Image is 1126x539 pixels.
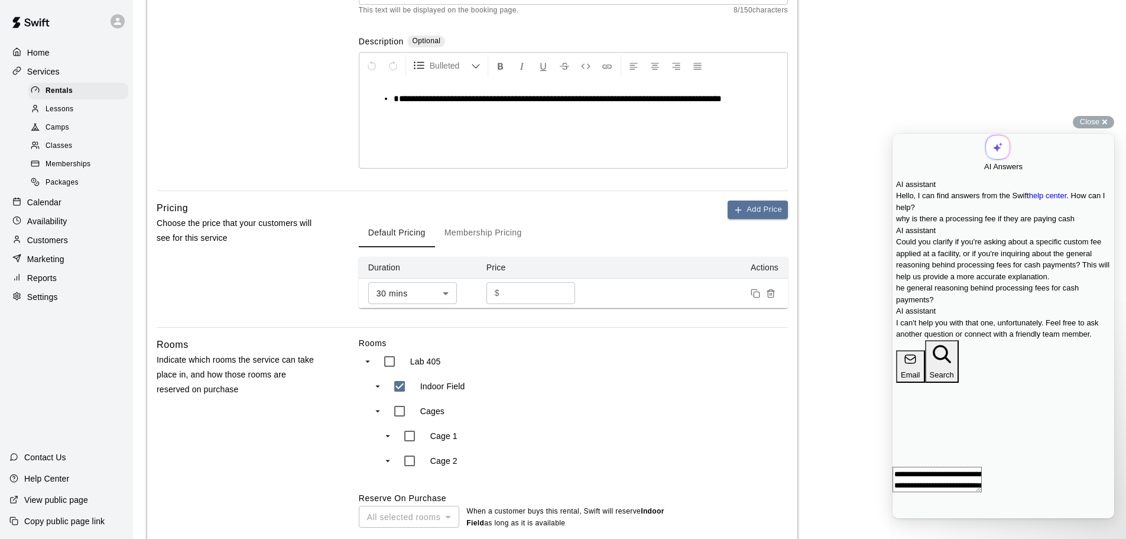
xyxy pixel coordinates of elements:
div: Rentals [28,83,128,99]
th: Duration [359,257,477,279]
a: Customers [9,231,124,249]
span: Packages [46,177,79,189]
span: Lessons [46,104,74,115]
button: Duplicate price [748,286,763,301]
button: Format Bold [491,55,511,76]
th: Actions [595,257,788,279]
p: Reports [27,272,57,284]
button: Redo [383,55,403,76]
button: Default Pricing [359,219,435,247]
div: Camps [28,120,128,136]
h6: Rooms [157,337,189,353]
a: Packages [28,174,133,192]
span: Rentals [46,85,73,97]
p: Services [27,66,60,78]
label: Reserve On Purchase [359,493,446,503]
a: Calendar [9,193,124,211]
button: Remove price [763,286,778,301]
p: Settings [27,291,58,303]
div: Memberships [28,156,128,173]
button: Formatting Options [408,55,485,76]
a: Settings [9,288,124,306]
a: Lessons [28,100,133,118]
button: Justify Align [687,55,708,76]
button: Left Align [624,55,644,76]
button: Close [1073,116,1114,128]
a: Services [9,63,124,80]
a: Availability [9,212,124,230]
p: Cage 2 [430,455,457,467]
p: Indoor Field [420,380,465,392]
button: Format Underline [533,55,553,76]
span: Memberships [46,159,90,170]
p: Home [27,47,50,59]
a: Reports [9,269,124,287]
button: Format Italics [512,55,532,76]
a: Camps [28,119,133,137]
div: Packages [28,175,128,191]
p: Cage 1 [430,430,457,442]
div: 30 mins [368,282,457,304]
button: Insert Link [597,55,617,76]
button: Add Price [728,201,788,219]
p: Customers [27,234,68,246]
p: Lab 405 [410,356,441,367]
span: Bulleted List [430,60,471,72]
p: Indicate which rooms the service can take place in, and how those rooms are reserved on purchase [157,353,321,398]
p: Calendar [27,196,61,208]
h6: Pricing [157,201,188,216]
span: Close [1080,117,1099,126]
span: 8 / 150 characters [734,5,788,17]
button: Undo [362,55,382,76]
p: Help Center [24,473,69,485]
label: Description [359,35,404,49]
a: Home [9,44,124,62]
button: Center Align [645,55,665,76]
div: Lessons [28,101,128,118]
button: Right Align [666,55,686,76]
span: This text will be displayed on the booking page. [359,5,519,17]
p: $ [495,287,499,299]
button: Insert Code [576,55,596,76]
a: Rentals [28,82,133,100]
span: Camps [46,122,69,134]
iframe: Help Scout Beacon - Live Chat, Contact Form, and Knowledge Base [893,134,1114,518]
div: All selected rooms [359,506,459,528]
p: Availability [27,215,67,227]
span: Classes [46,140,72,152]
a: Marketing [9,250,124,268]
p: Cages [420,405,444,417]
p: Contact Us [24,451,66,463]
p: Choose the price that your customers will see for this service [157,216,321,246]
p: Marketing [27,253,64,265]
p: View public page [24,494,88,506]
th: Price [477,257,595,279]
label: Rooms [359,337,788,349]
p: When a customer buys this rental , Swift will reserve as long as it is available [466,506,673,530]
